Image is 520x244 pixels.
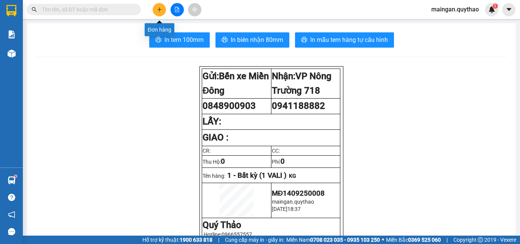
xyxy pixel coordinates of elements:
[192,7,197,12] span: aim
[8,228,15,235] span: message
[202,155,271,167] td: Thu Hộ:
[42,5,132,14] input: Tìm tên, số ĐT hoặc mã đơn
[295,32,394,48] button: printerIn mẫu tem hàng tự cấu hình
[203,220,241,230] strong: Quý Thảo
[203,71,269,96] strong: Gửi:
[8,30,16,38] img: solution-icon
[425,5,485,14] span: maingan.quythao
[231,35,283,45] span: In biên nhận 80mm
[272,189,325,198] span: MĐ1409250008
[271,146,340,155] td: CC:
[281,157,285,166] span: 0
[272,100,325,111] span: 0941188882
[289,173,296,179] span: KG
[203,171,340,180] p: Tên hàng:
[272,206,287,212] span: [DATE]
[227,171,287,180] span: 1 - Bất kỳ (1 VALI )
[225,236,284,244] span: Cung cấp máy in - giấy in:
[286,236,380,244] span: Miền Nam
[8,194,15,201] span: question-circle
[155,37,161,44] span: printer
[382,238,384,241] span: ⚪️
[174,7,180,12] span: file-add
[493,3,498,9] sup: 1
[272,199,314,205] span: maingan.quythao
[310,35,388,45] span: In mẫu tem hàng tự cấu hình
[32,7,37,12] span: search
[180,237,212,243] strong: 1900 633 818
[408,237,441,243] strong: 0369 525 060
[171,3,184,16] button: file-add
[203,116,221,127] strong: LẤY:
[221,157,225,166] span: 0
[157,7,162,12] span: plus
[8,211,15,218] span: notification
[271,155,340,167] td: Phí:
[204,231,252,238] span: Hotline:
[494,3,496,9] span: 1
[386,236,441,244] span: Miền Bắc
[310,237,380,243] strong: 0708 023 035 - 0935 103 250
[8,176,16,184] img: warehouse-icon
[203,132,228,143] strong: GIAO :
[287,206,301,212] span: 18:37
[203,100,256,111] span: 0848900903
[447,236,448,244] span: |
[188,3,201,16] button: aim
[272,71,332,96] span: VP Nông Trường 718
[14,175,17,177] sup: 1
[272,71,332,96] strong: Nhận:
[218,236,219,244] span: |
[153,3,166,16] button: plus
[506,6,512,13] span: caret-down
[478,237,483,242] span: copyright
[215,32,289,48] button: printerIn biên nhận 80mm
[502,3,515,16] button: caret-down
[8,49,16,57] img: warehouse-icon
[203,71,269,96] span: Bến xe Miền Đông
[6,5,16,16] img: logo-vxr
[202,146,271,155] td: CR:
[142,236,212,244] span: Hỗ trợ kỹ thuật:
[149,32,210,48] button: printerIn tem 100mm
[222,37,228,44] span: printer
[222,231,252,238] span: 0966557557
[164,35,204,45] span: In tem 100mm
[301,37,307,44] span: printer
[488,6,495,13] img: icon-new-feature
